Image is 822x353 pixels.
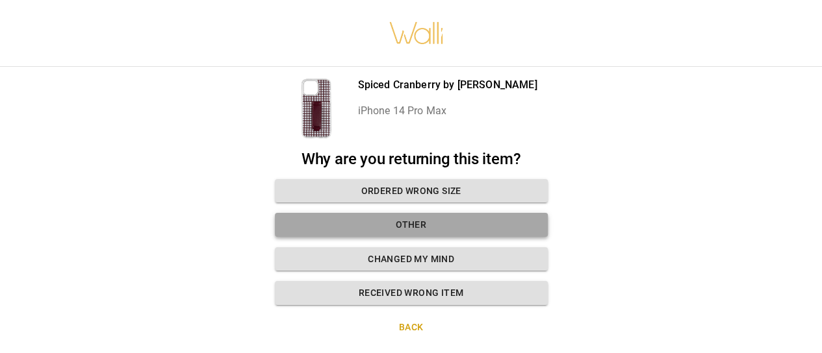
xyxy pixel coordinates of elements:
button: Ordered wrong size [275,179,548,203]
img: walli-inc.myshopify.com [389,5,444,61]
button: Other [275,213,548,237]
p: iPhone 14 Pro Max [358,103,537,119]
button: Changed my mind [275,247,548,271]
h2: Why are you returning this item? [275,150,548,169]
button: Back [275,315,548,339]
p: Spiced Cranberry by [PERSON_NAME] [358,77,537,93]
button: Received wrong item [275,281,548,305]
